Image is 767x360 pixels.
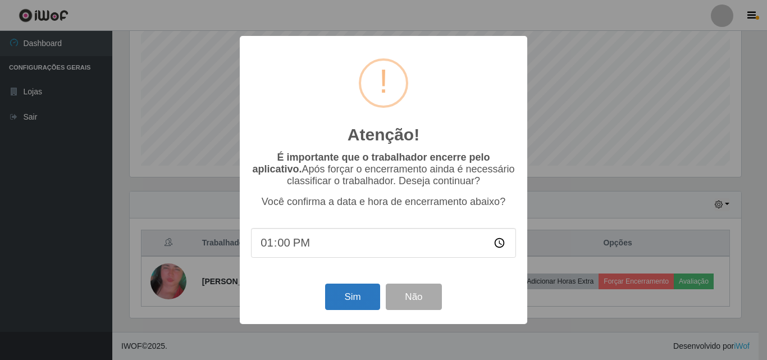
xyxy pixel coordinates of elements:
b: É importante que o trabalhador encerre pelo aplicativo. [252,152,490,175]
button: Não [386,284,441,310]
h2: Atenção! [348,125,419,145]
p: Você confirma a data e hora de encerramento abaixo? [251,196,516,208]
button: Sim [325,284,380,310]
p: Após forçar o encerramento ainda é necessário classificar o trabalhador. Deseja continuar? [251,152,516,187]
